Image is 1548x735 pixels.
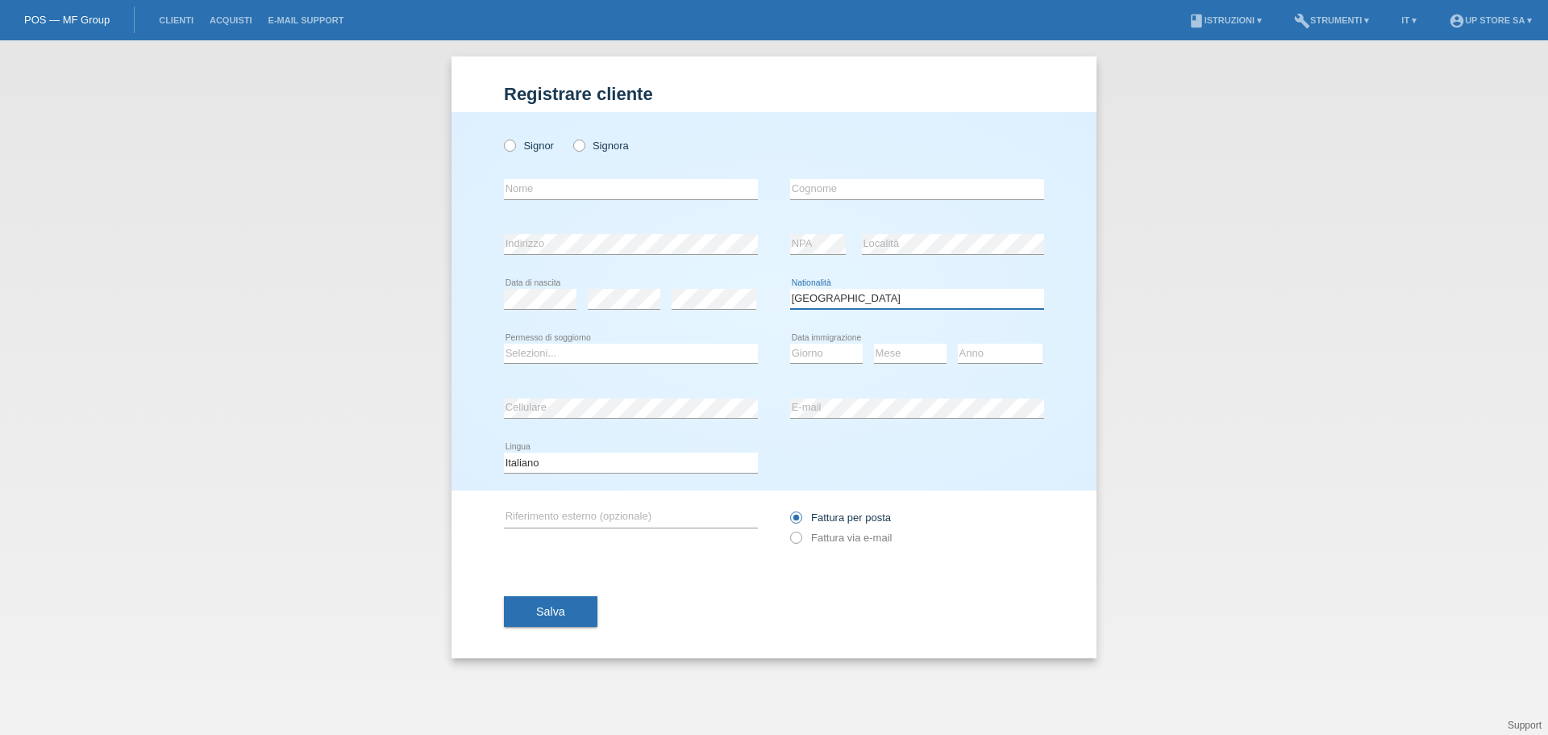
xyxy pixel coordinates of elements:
[1508,720,1542,731] a: Support
[790,532,801,552] input: Fattura via e-mail
[573,140,629,152] label: Signora
[504,140,554,152] label: Signor
[573,140,584,150] input: Signora
[790,532,892,544] label: Fattura via e-mail
[151,15,202,25] a: Clienti
[504,596,597,627] button: Salva
[1286,15,1377,25] a: buildStrumenti ▾
[24,14,110,26] a: POS — MF Group
[536,605,565,618] span: Salva
[1188,13,1205,29] i: book
[504,84,1044,104] h1: Registrare cliente
[1294,13,1310,29] i: build
[202,15,260,25] a: Acquisti
[790,512,801,532] input: Fattura per posta
[1393,15,1425,25] a: IT ▾
[790,512,891,524] label: Fattura per posta
[1441,15,1540,25] a: account_circleUp Store SA ▾
[504,140,514,150] input: Signor
[260,15,352,25] a: E-mail Support
[1180,15,1270,25] a: bookIstruzioni ▾
[1449,13,1465,29] i: account_circle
